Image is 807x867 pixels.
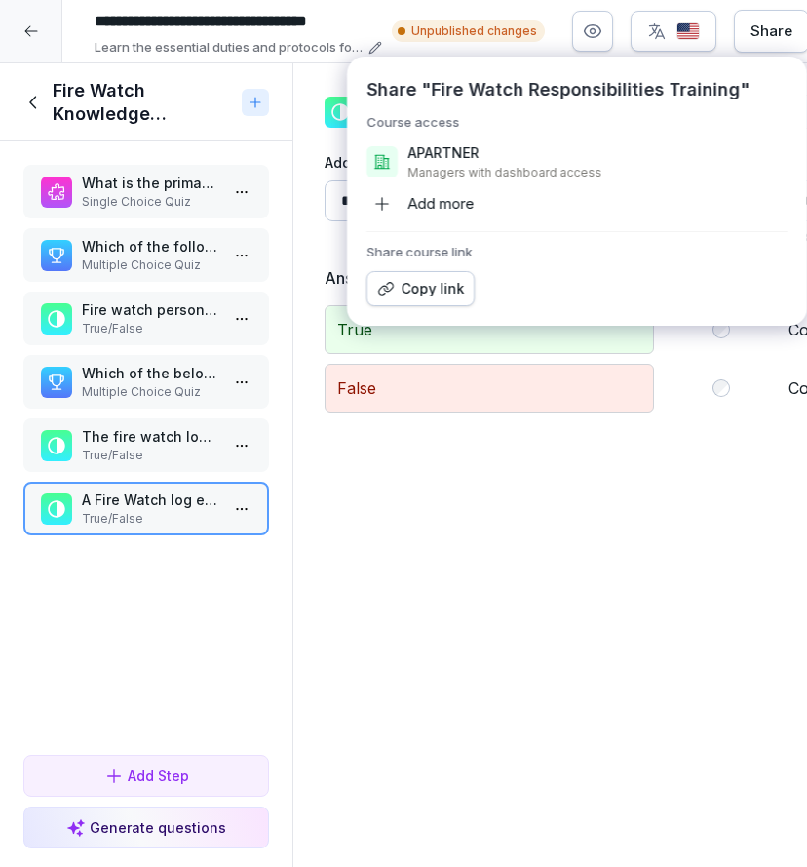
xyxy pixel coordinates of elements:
p: True/False [82,447,218,464]
p: Single Choice Quiz [82,193,218,211]
h5: Course access [366,114,788,130]
p: Share "Fire Watch Responsibilities Training" [366,76,749,102]
p: Learn the essential duties and protocols for fire watch personnel in apartment communities, inclu... [95,38,363,58]
div: The fire watch log only needs to be completed if there is a fire.True/False [23,418,269,472]
button: Copy link [366,271,475,306]
h5: Share course link [366,244,788,259]
div: Generate questions [66,817,226,838]
div: Which of the following are responsibilities of fire watch personnel?Multiple Choice Quiz [23,228,269,282]
button: Add Step [23,755,269,797]
p: Managers with dashboard access [407,165,601,180]
div: Copy link [377,278,464,299]
button: Generate questions [23,807,269,848]
div: Share [750,20,792,42]
p: True/False [82,510,218,528]
p: Which of the below are you allowed to do while on fire watch (select all that apply) [82,363,218,383]
div: A Fire Watch log entry only needs to be completed once during your entire shift.True/False [23,482,269,535]
p: True/False [82,320,218,337]
p: Multiple Choice Quiz [82,383,218,401]
p: What is the primary purpose of a fire watch according to the [US_STATE] Fire Prevention Code? [82,173,218,193]
p: The fire watch log only needs to be completed if there is a fire. [82,426,218,447]
p: True [325,305,654,354]
div: What is the primary purpose of a fire watch according to the [US_STATE] Fire Prevention Code?Sing... [23,165,269,218]
div: Which of the below are you allowed to do while on fire watch (select all that apply)Multiple Choi... [23,355,269,409]
img: us.svg [676,22,700,41]
p: False [325,364,654,413]
p: APARTNER [407,143,479,163]
p: Fire watch personnel must conduct an initial patrol within 15 minutes of coming on duty. [82,299,218,320]
div: Add more [366,188,474,219]
p: Multiple Choice Quiz [82,256,218,274]
div: Add Step [104,766,189,786]
p: A Fire Watch log entry only needs to be completed once during your entire shift. [82,490,218,510]
button: Add more [359,188,795,219]
div: Fire watch personnel must conduct an initial patrol within 15 minutes of coming on duty.True/False [23,292,269,345]
p: Unpublished changes [411,22,537,40]
p: Which of the following are responsibilities of fire watch personnel? [82,236,218,256]
h1: Fire Watch Knowledge Assessment [53,79,234,126]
